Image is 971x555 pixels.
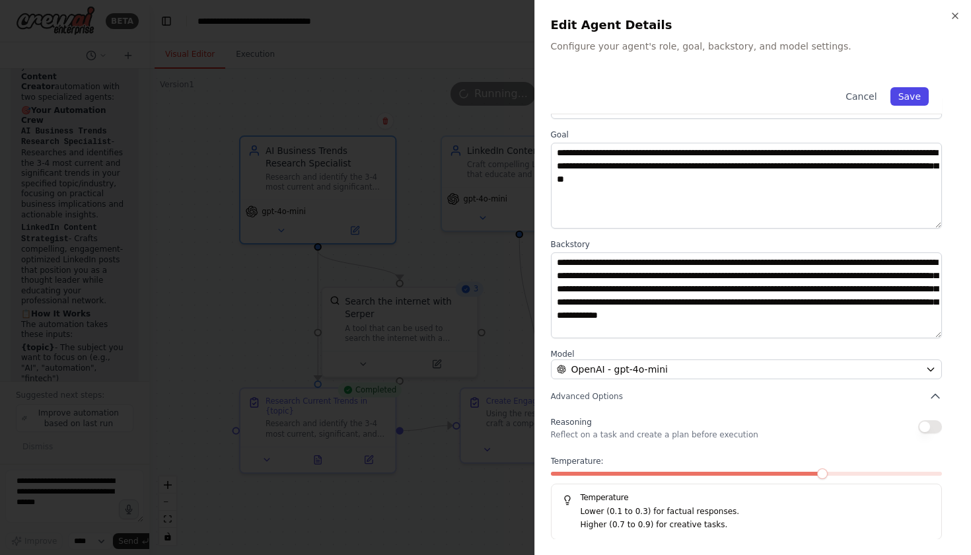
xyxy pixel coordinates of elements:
h5: Temperature [562,492,931,503]
p: Configure your agent's role, goal, backstory, and model settings. [551,40,956,53]
p: Higher (0.7 to 0.9) for creative tasks. [581,519,931,532]
button: OpenAI - gpt-4o-mini [551,359,943,379]
span: Advanced Options [551,391,623,402]
h2: Edit Agent Details [551,16,956,34]
button: Save [890,87,929,106]
label: Goal [551,129,943,140]
label: Backstory [551,239,943,250]
p: Reflect on a task and create a plan before execution [551,429,758,440]
span: Temperature: [551,456,604,466]
button: Cancel [838,87,884,106]
label: Model [551,349,943,359]
p: Lower (0.1 to 0.3) for factual responses. [581,505,931,519]
span: OpenAI - gpt-4o-mini [571,363,668,376]
button: Advanced Options [551,390,943,403]
span: Reasoning [551,418,592,427]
